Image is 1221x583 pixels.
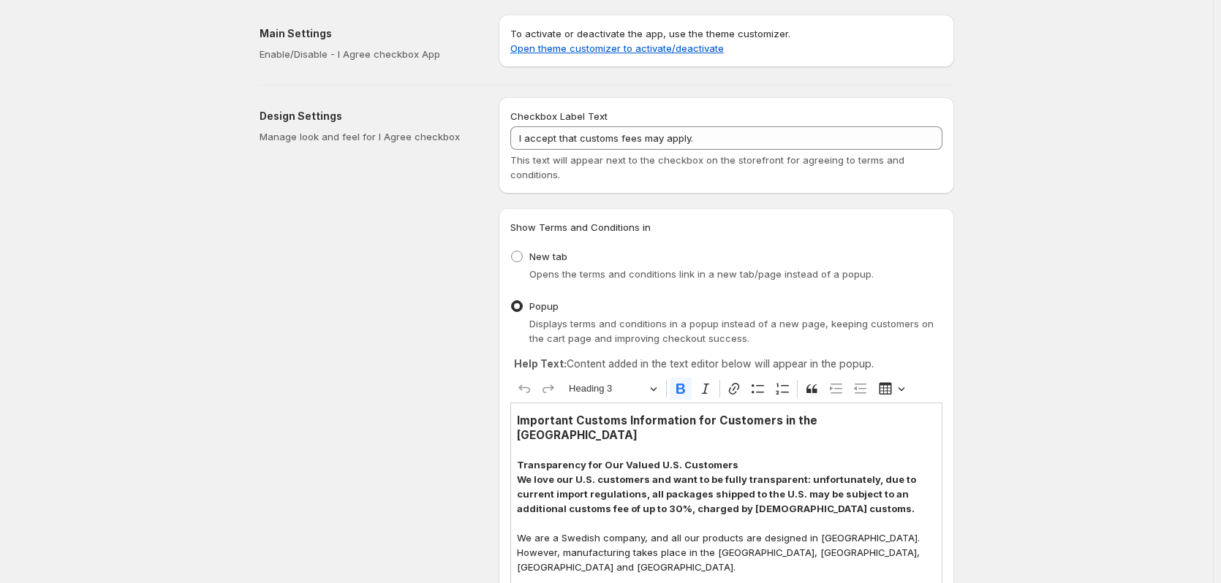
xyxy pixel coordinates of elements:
[517,414,817,442] strong: Important Customs Information for Customers in the [GEOGRAPHIC_DATA]
[517,473,916,514] strong: We love our U.S. customers and want to be fully transparent: unfortunately, due to current import...
[529,300,559,312] span: Popup
[562,378,663,400] button: Heading 3, Heading
[517,530,936,574] p: We are a Swedish company, and all our products are designed in [GEOGRAPHIC_DATA]. However, manufa...
[260,47,475,61] p: Enable/Disable - I Agree checkbox App
[510,110,608,122] span: Checkbox Label Text
[260,129,475,144] p: Manage look and feel for I Agree checkbox
[510,154,904,180] span: This text will appear next to the checkbox on the storefront for agreeing to terms and conditions.
[510,375,942,403] div: Editor toolbar
[529,318,934,344] span: Displays terms and conditions in a popup instead of a new page, keeping customers on the cart pag...
[260,109,475,123] h2: Design Settings
[529,251,567,262] span: New tab
[510,42,724,54] a: Open theme customizer to activate/deactivate
[569,380,645,397] span: Heading 3
[260,26,475,41] h2: Main Settings
[514,357,567,370] strong: Help Text:
[529,268,874,280] span: Opens the terms and conditions link in a new tab/page instead of a popup.
[510,221,651,233] span: Show Terms and Conditions in
[514,357,939,371] p: Content added in the text editor below will appear in the popup.
[517,459,738,470] strong: Transparency for Our Valued U.S. Customers
[510,26,942,56] p: To activate or deactivate the app, use the theme customizer.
